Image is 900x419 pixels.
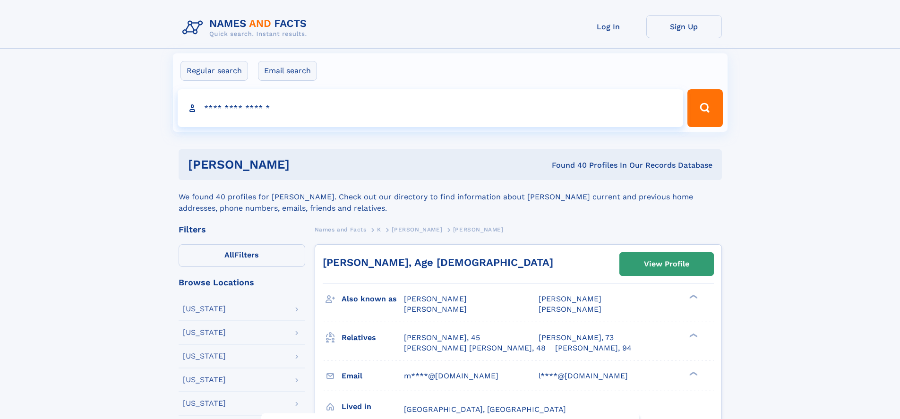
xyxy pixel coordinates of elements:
[687,294,698,300] div: ❯
[404,305,467,314] span: [PERSON_NAME]
[342,291,404,307] h3: Also known as
[180,61,248,81] label: Regular search
[342,330,404,346] h3: Relatives
[179,278,305,287] div: Browse Locations
[404,294,467,303] span: [PERSON_NAME]
[258,61,317,81] label: Email search
[183,305,226,313] div: [US_STATE]
[571,15,646,38] a: Log In
[183,400,226,407] div: [US_STATE]
[323,257,553,268] a: [PERSON_NAME], Age [DEMOGRAPHIC_DATA]
[315,223,367,235] a: Names and Facts
[453,226,504,233] span: [PERSON_NAME]
[179,15,315,41] img: Logo Names and Facts
[224,250,234,259] span: All
[555,343,632,353] a: [PERSON_NAME], 94
[179,225,305,234] div: Filters
[404,333,480,343] a: [PERSON_NAME], 45
[687,370,698,376] div: ❯
[377,223,381,235] a: K
[687,332,698,338] div: ❯
[183,352,226,360] div: [US_STATE]
[539,305,601,314] span: [PERSON_NAME]
[377,226,381,233] span: K
[644,253,689,275] div: View Profile
[404,405,566,414] span: [GEOGRAPHIC_DATA], [GEOGRAPHIC_DATA]
[392,226,442,233] span: [PERSON_NAME]
[179,180,722,214] div: We found 40 profiles for [PERSON_NAME]. Check out our directory to find information about [PERSON...
[342,399,404,415] h3: Lived in
[687,89,722,127] button: Search Button
[539,294,601,303] span: [PERSON_NAME]
[179,244,305,267] label: Filters
[392,223,442,235] a: [PERSON_NAME]
[404,343,546,353] a: [PERSON_NAME] [PERSON_NAME], 48
[620,253,713,275] a: View Profile
[646,15,722,38] a: Sign Up
[539,333,614,343] a: [PERSON_NAME], 73
[178,89,684,127] input: search input
[188,159,421,171] h1: [PERSON_NAME]
[420,160,712,171] div: Found 40 Profiles In Our Records Database
[183,329,226,336] div: [US_STATE]
[183,376,226,384] div: [US_STATE]
[342,368,404,384] h3: Email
